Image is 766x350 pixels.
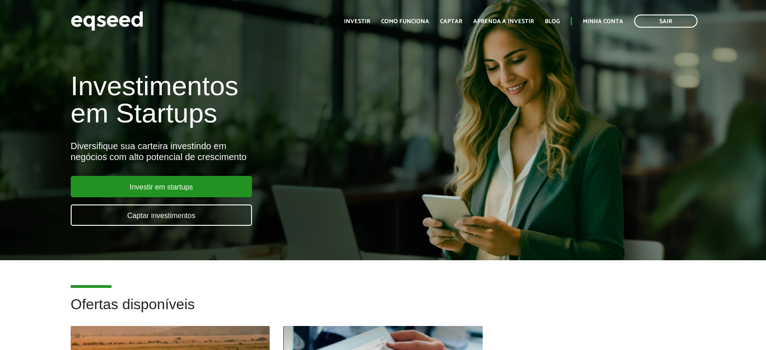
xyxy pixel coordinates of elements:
h1: Investimentos em Startups [71,73,440,127]
a: Investir em startups [71,176,252,197]
div: Diversifique sua carteira investindo em negócios com alto potencial de crescimento [71,141,440,162]
a: Captar investimentos [71,204,252,226]
h2: Ofertas disponíveis [71,297,695,326]
a: Aprenda a investir [473,19,534,24]
a: Captar [440,19,462,24]
a: Minha conta [583,19,623,24]
a: Sair [634,15,698,28]
a: Blog [545,19,560,24]
a: Como funciona [381,19,429,24]
a: Investir [344,19,370,24]
img: EqSeed [71,9,143,33]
